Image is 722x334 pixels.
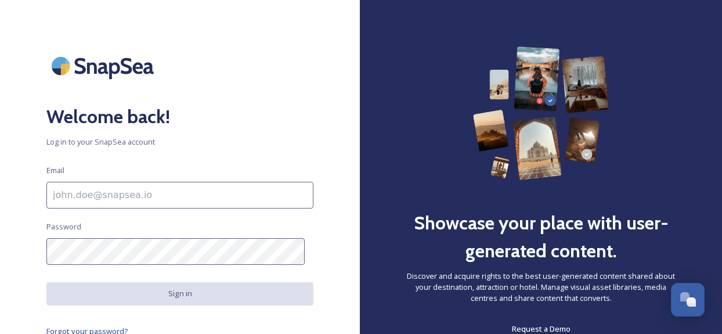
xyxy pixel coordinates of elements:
[46,182,313,209] input: john.doe@snapsea.io
[46,221,81,232] span: Password
[671,283,705,317] button: Open Chat
[406,209,676,265] h2: Showcase your place with user-generated content.
[46,46,163,85] img: SnapSea Logo
[406,271,676,304] span: Discover and acquire rights to the best user-generated content shared about your destination, att...
[512,324,571,334] span: Request a Demo
[473,46,609,180] img: 63b42ca75bacad526042e722_Group%20154-p-800.png
[46,103,313,131] h2: Welcome back!
[46,165,64,176] span: Email
[46,137,313,148] span: Log in to your SnapSea account
[46,282,313,305] button: Sign in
